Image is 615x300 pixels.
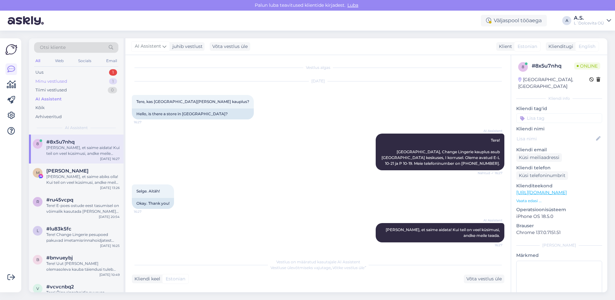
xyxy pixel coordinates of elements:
div: 1 [109,69,117,76]
p: Brauser [516,222,602,229]
div: Väljaspool tööaega [481,15,547,26]
div: juhib vestlust [170,43,203,50]
div: Minu vestlused [35,78,67,85]
span: Vestluse ülevõtmiseks vajutage [271,265,366,270]
span: Online [574,62,600,70]
div: Hello, is there a store in [GEOGRAPHIC_DATA]? [132,108,254,119]
input: Lisa tag [516,113,602,123]
div: [DATE] 16:27 [100,156,120,161]
span: 16:27 [478,243,502,248]
div: Email [105,57,118,65]
div: L´Dolcevita OÜ [574,21,604,26]
span: b [36,257,39,262]
div: [PERSON_NAME] [516,242,602,248]
span: 8 [36,141,39,146]
div: Socials [77,57,93,65]
div: Klient [496,43,512,50]
span: [PERSON_NAME], et saime aidata! Kui teil on veel küsimusi, andke meile teada. [386,227,501,238]
span: M [36,170,40,175]
div: [DATE] 20:54 [99,214,120,219]
div: Tere! Uut [PERSON_NAME] olemasoleva kauba täiendusi tuleb üldjuhul juurde iga nädal. Paraku ei ol... [46,261,120,272]
i: „Võtke vestlus üle” [331,265,366,270]
span: AI Assistent [478,218,502,223]
div: Tere! E-poes ostude eest tasumisel on võimalik kasutada [PERSON_NAME] e-[PERSON_NAME] kinkekaarti... [46,203,120,214]
div: 0 [108,87,117,93]
div: [DATE] [132,78,504,84]
span: AI Assistent [135,43,161,50]
p: Kliendi email [516,146,602,153]
a: [URL][DOMAIN_NAME] [516,190,567,195]
span: Tere, kas [GEOGRAPHIC_DATA][PERSON_NAME] kauplus? [136,99,249,104]
div: A.S. [574,15,604,21]
div: Kliendi info [516,96,602,101]
div: Kliendi keel [132,276,160,282]
p: Operatsioonisüsteem [516,206,602,213]
div: Vestlus algas [132,65,504,70]
span: #bnvueybj [46,255,73,261]
span: 16:27 [134,209,158,214]
span: Tere! [GEOGRAPHIC_DATA], Change Lingerie kauplus asub [GEOGRAPHIC_DATA] keskuses, I korrusel. Ole... [381,138,501,166]
div: [GEOGRAPHIC_DATA], [GEOGRAPHIC_DATA] [518,76,589,90]
p: iPhone OS 18.5.0 [516,213,602,220]
div: [PERSON_NAME], et saime aidata! Kui teil on veel küsimusi, andke meile teada. [46,145,120,156]
span: Otsi kliente [40,44,66,51]
span: Estonian [166,276,185,282]
div: Okay. Thank you! [132,198,174,209]
span: r [36,199,39,204]
div: Võta vestlus üle [464,275,504,283]
p: Klienditeekond [516,183,602,189]
div: Võta vestlus üle [210,42,250,51]
p: Vaata edasi ... [516,198,602,204]
div: [PERSON_NAME], et saime abiks olla! Kui teil on veel küsimusi, andke meile teada. [46,174,120,185]
div: Tiimi vestlused [35,87,67,93]
span: Estonian [518,43,537,50]
input: Lisa nimi [517,135,595,142]
div: Uus [35,69,43,76]
p: Kliendi nimi [516,126,602,132]
span: Luba [345,2,360,8]
div: Arhiveeritud [35,114,62,120]
p: Chrome 137.0.7151.51 [516,229,602,236]
span: #vcvcnbq2 [46,284,74,290]
span: English [579,43,595,50]
span: l [37,228,39,233]
img: Askly Logo [5,43,17,56]
span: #ru45vcpq [46,197,73,203]
div: [DATE] 16:25 [100,243,120,248]
div: Tere! Change Lingerie pesupoed pakuvad imetamisrinnahoidjatest järgmiseid valikuid: [URL][DOMAIN_... [46,232,120,243]
div: [DATE] 13:26 [100,185,120,190]
div: Klienditugi [546,43,573,50]
p: Märkmed [516,252,602,259]
span: AI Assistent [65,125,88,131]
span: v [36,286,39,291]
a: A.S.L´Dolcevita OÜ [574,15,611,26]
span: Nähtud ✓ 16:27 [478,171,502,175]
span: Selge. Aitäh! [136,189,160,193]
div: All [34,57,41,65]
span: 8 [522,64,524,69]
span: AI Assistent [478,128,502,133]
div: # 8x5u7nhq [532,62,574,70]
div: Kõik [35,105,45,111]
span: Vestlus on määratud kasutajale AI Assistent [276,259,360,264]
div: AI Assistent [35,96,62,102]
span: #8x5u7nhq [46,139,75,145]
div: Küsi telefoninumbrit [516,171,568,180]
div: Web [54,57,65,65]
div: 1 [109,78,117,85]
p: Kliendi telefon [516,164,602,171]
p: Kliendi tag'id [516,105,602,112]
span: 16:27 [134,120,158,125]
span: Mai Triin Puström [46,168,88,174]
div: [DATE] 10:49 [99,272,120,277]
span: #lu83k5fc [46,226,71,232]
div: Küsi meiliaadressi [516,153,562,162]
div: A [562,16,571,25]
